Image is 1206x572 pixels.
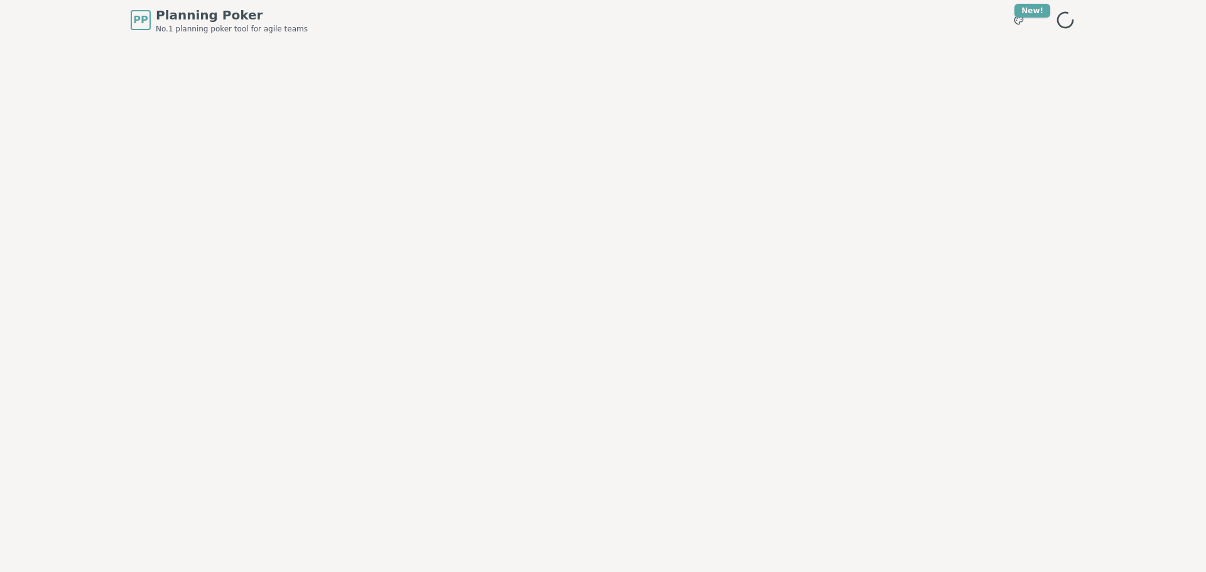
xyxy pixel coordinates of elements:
div: New! [1014,4,1050,18]
button: New! [1008,9,1030,31]
span: PP [133,13,148,28]
span: Planning Poker [156,6,308,24]
span: No.1 planning poker tool for agile teams [156,24,308,34]
a: PPPlanning PokerNo.1 planning poker tool for agile teams [131,6,308,34]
